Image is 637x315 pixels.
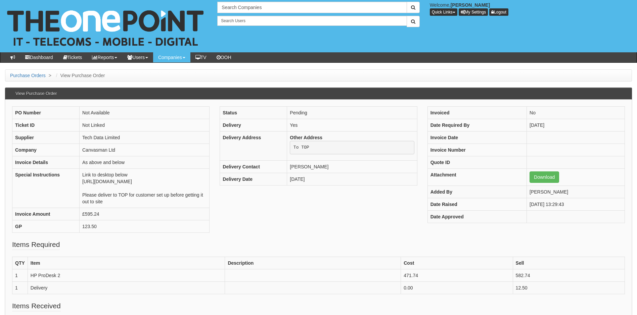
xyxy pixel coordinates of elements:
[122,52,153,62] a: Users
[28,269,225,282] td: HP ProDesk 2
[287,107,417,119] td: Pending
[427,156,527,169] th: Quote ID
[220,132,287,161] th: Delivery Address
[54,72,105,79] li: View Purchase Order
[12,301,61,311] legend: Items Received
[527,107,625,119] td: No
[12,257,28,269] th: QTY
[425,2,637,16] div: Welcome,
[451,2,490,8] b: [PERSON_NAME]
[287,160,417,173] td: [PERSON_NAME]
[427,198,527,211] th: Date Raised
[287,173,417,185] td: [DATE]
[87,52,122,62] a: Reports
[47,73,53,78] span: >
[80,208,210,220] td: £595.24
[527,119,625,132] td: [DATE]
[427,107,527,119] th: Invoiced
[513,282,625,294] td: 12.50
[80,156,210,169] td: As above and below
[80,220,210,233] td: 123.50
[12,132,80,144] th: Supplier
[12,156,80,169] th: Invoice Details
[10,73,46,78] a: Purchase Orders
[401,269,513,282] td: 471.74
[513,257,625,269] th: Sell
[290,135,322,140] b: Other Address
[12,107,80,119] th: PO Number
[20,52,58,62] a: Dashboard
[401,282,513,294] td: 0.00
[530,171,559,183] a: Download
[220,160,287,173] th: Delivery Contact
[190,52,212,62] a: TV
[290,141,414,154] pre: To TOP
[220,119,287,132] th: Delivery
[489,8,508,16] a: Logout
[212,52,236,62] a: OOH
[12,208,80,220] th: Invoice Amount
[220,107,287,119] th: Status
[513,269,625,282] td: 582.74
[430,8,457,16] button: Quick Links
[12,220,80,233] th: GP
[427,186,527,198] th: Added By
[12,269,28,282] td: 1
[217,16,407,26] input: Search Users
[153,52,190,62] a: Companies
[459,8,488,16] a: My Settings
[12,88,60,99] h3: View Purchase Order
[12,240,60,250] legend: Items Required
[401,257,513,269] th: Cost
[220,173,287,185] th: Delivery Date
[80,144,210,156] td: Canvasman Ltd
[80,119,210,132] td: Not Linked
[12,119,80,132] th: Ticket ID
[427,119,527,132] th: Date Required By
[80,169,210,208] td: Link to desktop below [URL][DOMAIN_NAME] Please deliver to TOP for customer set up before getting...
[217,2,407,13] input: Search Companies
[225,257,401,269] th: Description
[427,211,527,223] th: Date Approved
[12,282,28,294] td: 1
[427,132,527,144] th: Invoice Date
[80,132,210,144] td: Tech Data Limited
[80,107,210,119] td: Not Available
[12,144,80,156] th: Company
[427,169,527,186] th: Attachment
[427,144,527,156] th: Invoice Number
[12,169,80,208] th: Special Instructions
[527,198,625,211] td: [DATE] 13:29:43
[58,52,87,62] a: Tickets
[28,282,225,294] td: Delivery
[28,257,225,269] th: Item
[527,186,625,198] td: [PERSON_NAME]
[287,119,417,132] td: Yes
